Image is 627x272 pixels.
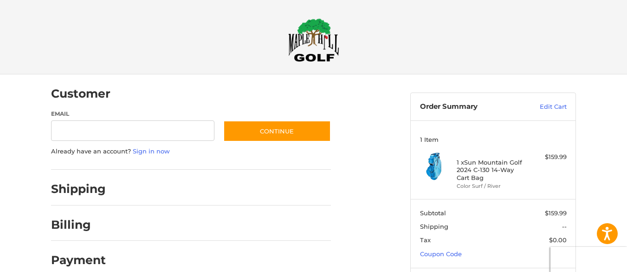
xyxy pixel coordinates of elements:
[51,253,106,267] h2: Payment
[457,159,528,181] h4: 1 x Sun Mountain Golf 2024 C-130 14-Way Cart Bag
[420,209,446,217] span: Subtotal
[420,223,448,230] span: Shipping
[545,209,567,217] span: $159.99
[51,110,214,118] label: Email
[133,147,170,155] a: Sign in now
[457,182,528,190] li: Color Surf / River
[550,247,627,272] iframe: Google Customer Reviews
[420,250,462,258] a: Coupon Code
[562,223,567,230] span: --
[530,153,567,162] div: $159.99
[420,102,520,112] h3: Order Summary
[420,236,431,244] span: Tax
[51,86,110,101] h2: Customer
[288,18,339,62] img: Maple Hill Golf
[51,182,106,196] h2: Shipping
[520,102,567,112] a: Edit Cart
[51,218,105,232] h2: Billing
[549,236,567,244] span: $0.00
[223,120,331,142] button: Continue
[51,147,331,156] p: Already have an account?
[420,136,567,143] h3: 1 Item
